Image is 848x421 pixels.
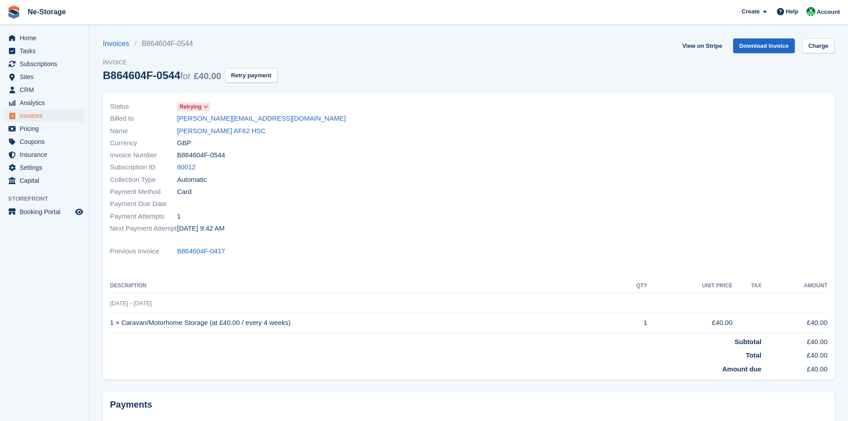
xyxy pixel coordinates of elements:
span: Pricing [20,122,73,135]
h2: Payments [110,399,827,410]
span: Account [817,8,840,17]
td: £40.00 [761,361,827,375]
a: menu [4,84,84,96]
span: Storefront [8,194,89,203]
span: £40.00 [194,71,221,81]
td: 1 [616,313,647,333]
a: Preview store [74,206,84,217]
span: Collection Type [110,175,177,185]
a: B864604F-0417 [177,246,225,257]
a: Download Invoice [733,38,795,53]
th: Amount [761,279,827,293]
td: £40.00 [761,333,827,347]
a: menu [4,161,84,174]
a: [PERSON_NAME] AF62 HSC [177,126,266,136]
span: CRM [20,84,73,96]
a: menu [4,174,84,187]
td: £40.00 [761,347,827,361]
span: Card [177,187,192,197]
span: for [180,71,190,81]
a: [PERSON_NAME][EMAIL_ADDRESS][DOMAIN_NAME] [177,114,346,124]
a: menu [4,206,84,218]
a: menu [4,32,84,44]
span: Retrying [180,103,202,111]
span: B864604F-0544 [177,150,225,160]
strong: Total [746,351,762,359]
span: [DATE] - [DATE] [110,300,152,307]
td: 1 × Caravan/Motorhome Storage (at £40.00 / every 4 weeks) [110,313,616,333]
a: Ne-Storage [24,4,69,19]
a: menu [4,109,84,122]
th: Unit Price [647,279,733,293]
a: menu [4,148,84,161]
td: £40.00 [647,313,733,333]
span: Help [786,7,798,16]
span: Payment Method [110,187,177,197]
span: Invoices [20,109,73,122]
span: Booking Portal [20,206,73,218]
span: Settings [20,161,73,174]
span: Analytics [20,97,73,109]
span: Payment Due Date [110,199,177,209]
span: Payment Attempts [110,211,177,222]
a: Invoices [103,38,135,49]
a: menu [4,135,84,148]
span: Status [110,101,177,112]
span: Invoice Number [110,150,177,160]
strong: Subtotal [734,338,761,345]
a: View on Stripe [679,38,726,53]
button: Retry payment [225,68,278,83]
span: Subscriptions [20,58,73,70]
span: GBP [177,138,191,148]
div: B864604F-0544 [103,69,221,81]
span: Subscription ID [110,162,177,173]
span: Tasks [20,45,73,57]
a: 80012 [177,162,196,173]
a: menu [4,45,84,57]
span: Automatic [177,175,207,185]
th: QTY [616,279,647,293]
span: Create [742,7,759,16]
span: Next Payment Attempt [110,223,177,234]
img: Jay Johal [806,7,815,16]
a: menu [4,97,84,109]
span: Capital [20,174,73,187]
a: menu [4,58,84,70]
th: Description [110,279,616,293]
span: Sites [20,71,73,83]
td: £40.00 [761,313,827,333]
nav: breadcrumbs [103,38,278,49]
span: Coupons [20,135,73,148]
span: Name [110,126,177,136]
span: Previous Invoice [110,246,177,257]
span: 1 [177,211,181,222]
span: Home [20,32,73,44]
a: menu [4,122,84,135]
img: stora-icon-8386f47178a22dfd0bd8f6a31ec36ba5ce8667c1dd55bd0f319d3a0aa187defe.svg [7,5,21,19]
time: 2025-08-20 08:42:16 UTC [177,223,224,234]
a: menu [4,71,84,83]
a: Retrying [177,101,210,112]
span: Insurance [20,148,73,161]
span: Billed to [110,114,177,124]
span: Invoice [103,58,278,67]
a: Charge [802,38,835,53]
span: Currency [110,138,177,148]
strong: Amount due [722,365,762,373]
th: Tax [733,279,762,293]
